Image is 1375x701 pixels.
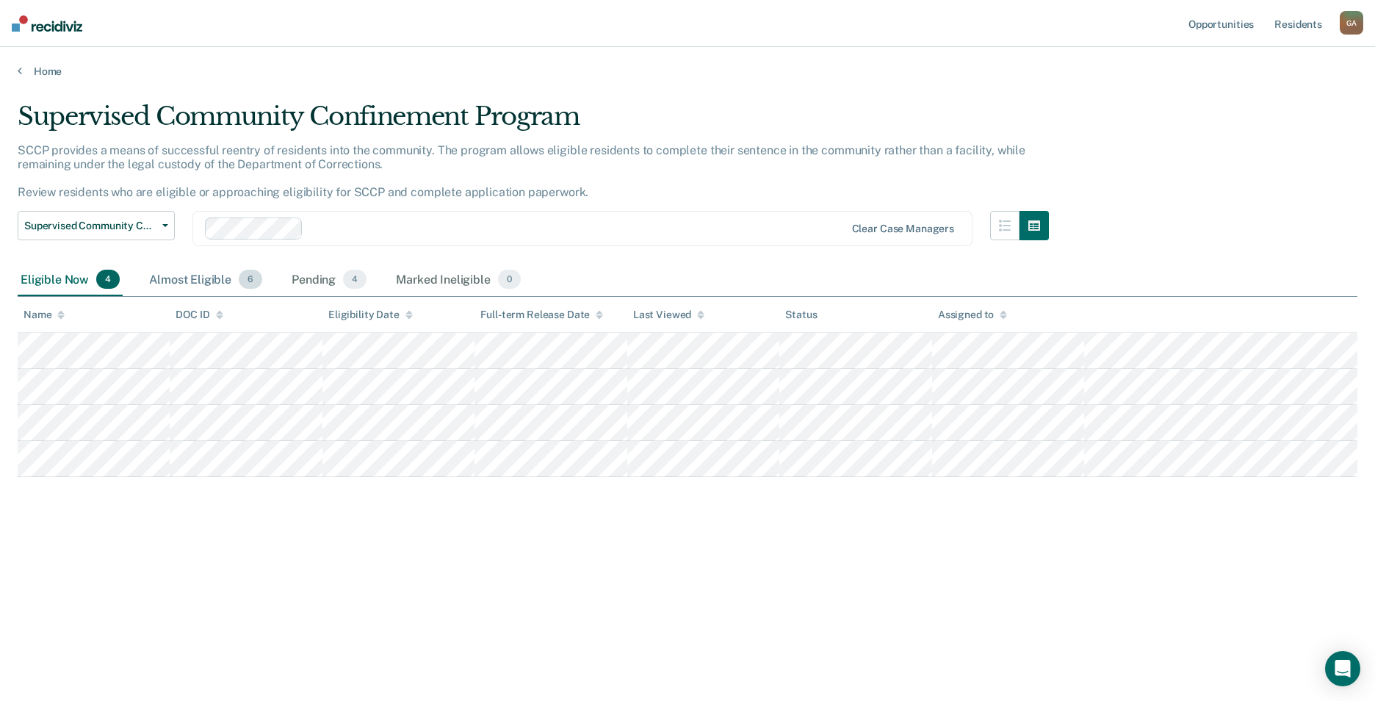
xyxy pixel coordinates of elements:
[239,270,262,289] span: 6
[18,65,1357,78] a: Home
[24,309,65,321] div: Name
[393,264,524,296] div: Marked Ineligible0
[289,264,369,296] div: Pending4
[938,309,1007,321] div: Assigned to
[24,220,156,232] span: Supervised Community Confinement Program
[18,211,175,240] button: Supervised Community Confinement Program
[146,264,265,296] div: Almost Eligible6
[18,143,1025,200] p: SCCP provides a means of successful reentry of residents into the community. The program allows e...
[480,309,603,321] div: Full-term Release Date
[498,270,521,289] span: 0
[1325,651,1360,686] div: Open Intercom Messenger
[96,270,120,289] span: 4
[343,270,367,289] span: 4
[633,309,704,321] div: Last Viewed
[1340,11,1363,35] div: G A
[18,264,123,296] div: Eligible Now4
[18,101,1049,143] div: Supervised Community Confinement Program
[12,15,82,32] img: Recidiviz
[176,309,223,321] div: DOC ID
[785,309,817,321] div: Status
[328,309,413,321] div: Eligibility Date
[852,223,954,235] div: Clear case managers
[1340,11,1363,35] button: GA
